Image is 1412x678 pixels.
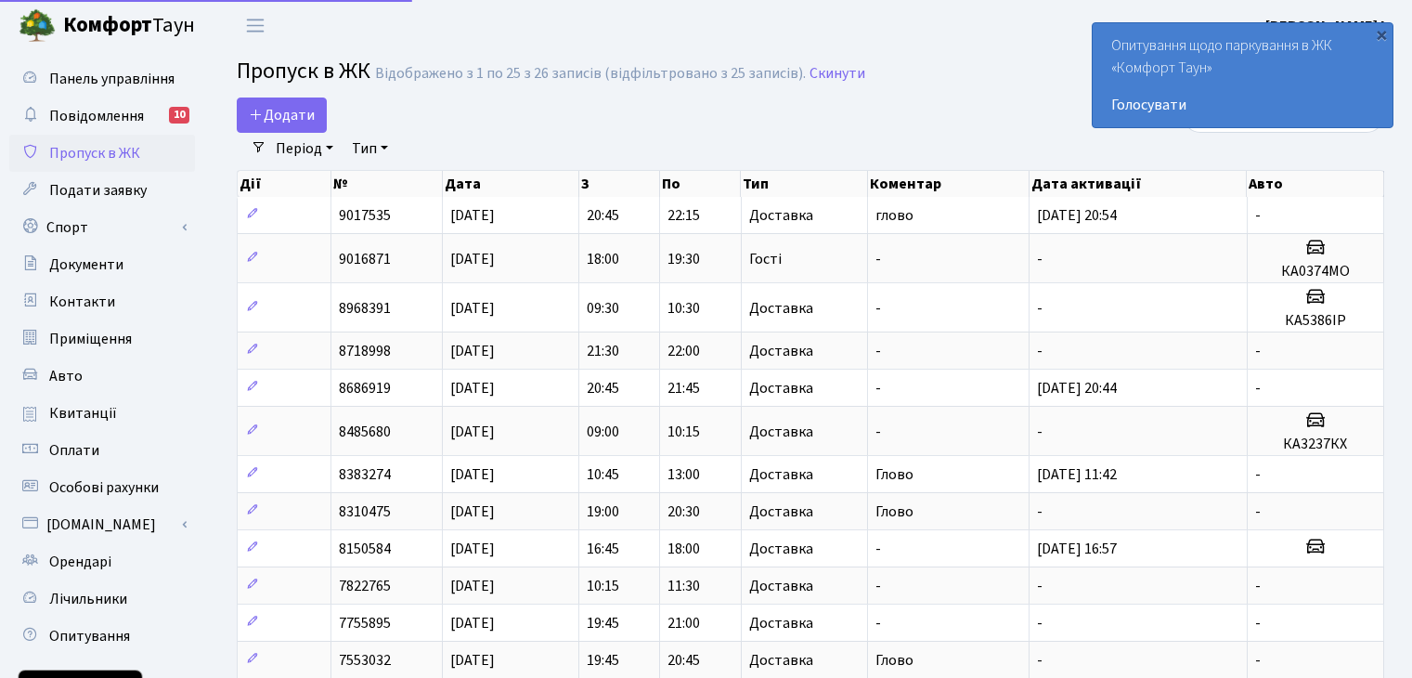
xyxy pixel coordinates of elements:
[749,252,782,267] span: Гості
[450,249,495,269] span: [DATE]
[49,366,83,386] span: Авто
[268,133,341,164] a: Період
[587,378,619,398] span: 20:45
[443,171,579,197] th: Дата
[339,422,391,442] span: 8485680
[49,254,123,275] span: Документи
[9,283,195,320] a: Контакти
[9,172,195,209] a: Подати заявку
[875,613,881,633] span: -
[667,576,700,596] span: 11:30
[1037,502,1043,522] span: -
[587,576,619,596] span: 10:15
[237,98,327,133] a: Додати
[450,378,495,398] span: [DATE]
[875,378,881,398] span: -
[875,205,913,226] span: глово
[1255,650,1261,671] span: -
[1255,613,1261,633] span: -
[667,298,700,319] span: 10:30
[9,543,195,580] a: Орендарі
[810,65,865,83] a: Скинути
[450,613,495,633] span: [DATE]
[1037,205,1117,226] span: [DATE] 20:54
[49,69,175,89] span: Панель управління
[1255,341,1261,361] span: -
[587,341,619,361] span: 21:30
[667,502,700,522] span: 20:30
[875,422,881,442] span: -
[9,580,195,618] a: Лічильники
[875,341,881,361] span: -
[450,422,495,442] span: [DATE]
[9,506,195,543] a: [DOMAIN_NAME]
[667,205,700,226] span: 22:15
[450,576,495,596] span: [DATE]
[450,650,495,671] span: [DATE]
[49,552,111,572] span: Орендарі
[49,292,115,312] span: Контакти
[339,205,391,226] span: 9017535
[875,249,881,269] span: -
[375,65,806,83] div: Відображено з 1 по 25 з 26 записів (відфільтровано з 25 записів).
[450,539,495,559] span: [DATE]
[667,464,700,485] span: 13:00
[749,653,813,668] span: Доставка
[1037,539,1117,559] span: [DATE] 16:57
[1255,502,1261,522] span: -
[1255,464,1261,485] span: -
[339,341,391,361] span: 8718998
[339,464,391,485] span: 8383274
[749,208,813,223] span: Доставка
[587,650,619,671] span: 19:45
[9,358,195,395] a: Авто
[749,504,813,519] span: Доставка
[875,502,913,522] span: Глово
[1255,312,1377,330] h5: КА5386ІР
[749,381,813,396] span: Доставка
[749,301,813,316] span: Доставка
[339,576,391,596] span: 7822765
[1265,16,1390,36] b: [PERSON_NAME] І.
[249,105,315,125] span: Додати
[9,60,195,98] a: Панель управління
[579,171,660,197] th: З
[19,7,56,45] img: logo.png
[49,106,144,126] span: Повідомлення
[49,329,132,349] span: Приміщення
[49,180,147,201] span: Подати заявку
[49,477,159,498] span: Особові рахунки
[587,205,619,226] span: 20:45
[232,10,279,41] button: Переключити навігацію
[49,403,117,424] span: Квитанції
[339,298,391,319] span: 8968391
[1037,298,1043,319] span: -
[1037,341,1043,361] span: -
[63,10,195,42] span: Таун
[339,613,391,633] span: 7755895
[868,171,1030,197] th: Коментар
[1255,576,1261,596] span: -
[9,246,195,283] a: Документи
[1093,23,1393,127] div: Опитування щодо паркування в ЖК «Комфорт Таун»
[1037,378,1117,398] span: [DATE] 20:44
[667,341,700,361] span: 22:00
[1111,94,1374,116] a: Голосувати
[63,10,152,40] b: Комфорт
[331,171,443,197] th: №
[450,464,495,485] span: [DATE]
[749,541,813,556] span: Доставка
[1255,205,1261,226] span: -
[1037,464,1117,485] span: [DATE] 11:42
[1037,249,1043,269] span: -
[1372,25,1391,44] div: ×
[450,298,495,319] span: [DATE]
[1255,436,1377,453] h5: КА3237КХ
[339,378,391,398] span: 8686919
[587,298,619,319] span: 09:30
[1265,15,1390,37] a: [PERSON_NAME] І.
[749,424,813,439] span: Доставка
[450,502,495,522] span: [DATE]
[344,133,395,164] a: Тип
[1247,171,1384,197] th: Авто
